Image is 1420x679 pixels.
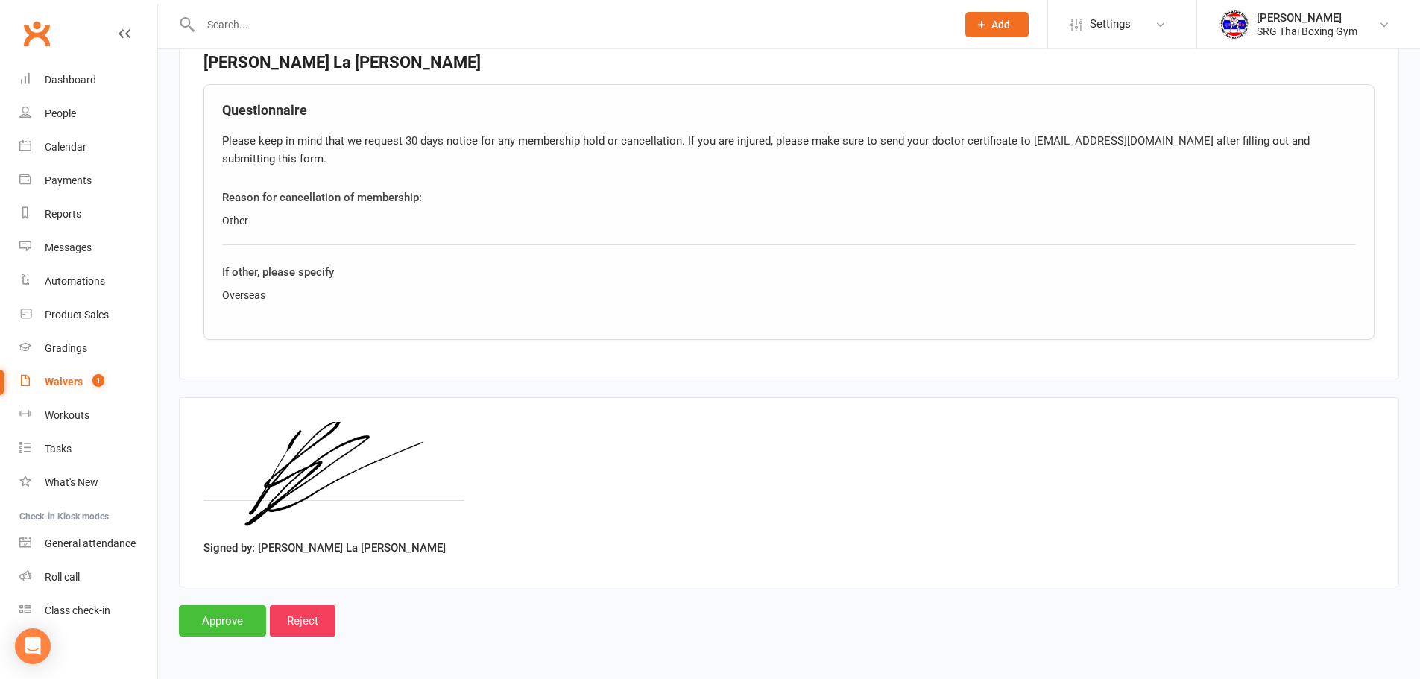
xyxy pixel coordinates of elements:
[1257,25,1357,38] div: SRG Thai Boxing Gym
[19,265,157,298] a: Automations
[1090,7,1131,41] span: Settings
[19,298,157,332] a: Product Sales
[45,241,92,253] div: Messages
[196,14,946,35] input: Search...
[965,12,1029,37] button: Add
[991,19,1010,31] span: Add
[19,594,157,628] a: Class kiosk mode
[45,309,109,320] div: Product Sales
[1257,11,1357,25] div: [PERSON_NAME]
[45,476,98,488] div: What's New
[15,628,51,664] div: Open Intercom Messenger
[45,342,87,354] div: Gradings
[45,275,105,287] div: Automations
[92,374,104,387] span: 1
[45,208,81,220] div: Reports
[45,376,83,388] div: Waivers
[19,399,157,432] a: Workouts
[19,130,157,164] a: Calendar
[203,54,1375,72] h3: [PERSON_NAME] La [PERSON_NAME]
[19,432,157,466] a: Tasks
[19,365,157,399] a: Waivers 1
[18,15,55,52] a: Clubworx
[203,539,446,557] label: Signed by: [PERSON_NAME] La [PERSON_NAME]
[222,212,1356,229] div: Other
[19,63,157,97] a: Dashboard
[19,231,157,265] a: Messages
[222,103,1356,118] h4: Questionnaire
[222,263,1356,281] div: If other, please specify
[222,189,1356,206] div: Reason for cancellation of membership:
[222,132,1356,168] div: Please keep in mind that we request 30 days notice for any membership hold or cancellation. If yo...
[45,107,76,119] div: People
[45,537,136,549] div: General attendance
[45,409,89,421] div: Workouts
[19,332,157,365] a: Gradings
[270,605,335,637] input: Reject
[45,604,110,616] div: Class check-in
[203,422,464,534] img: image1755232489.png
[179,605,266,637] input: Approve
[45,74,96,86] div: Dashboard
[19,466,157,499] a: What's New
[19,198,157,231] a: Reports
[19,97,157,130] a: People
[19,164,157,198] a: Payments
[19,560,157,594] a: Roll call
[45,571,80,583] div: Roll call
[19,527,157,560] a: General attendance kiosk mode
[45,443,72,455] div: Tasks
[1219,10,1249,40] img: thumb_image1718682644.png
[222,287,1356,303] div: Overseas
[45,174,92,186] div: Payments
[45,141,86,153] div: Calendar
